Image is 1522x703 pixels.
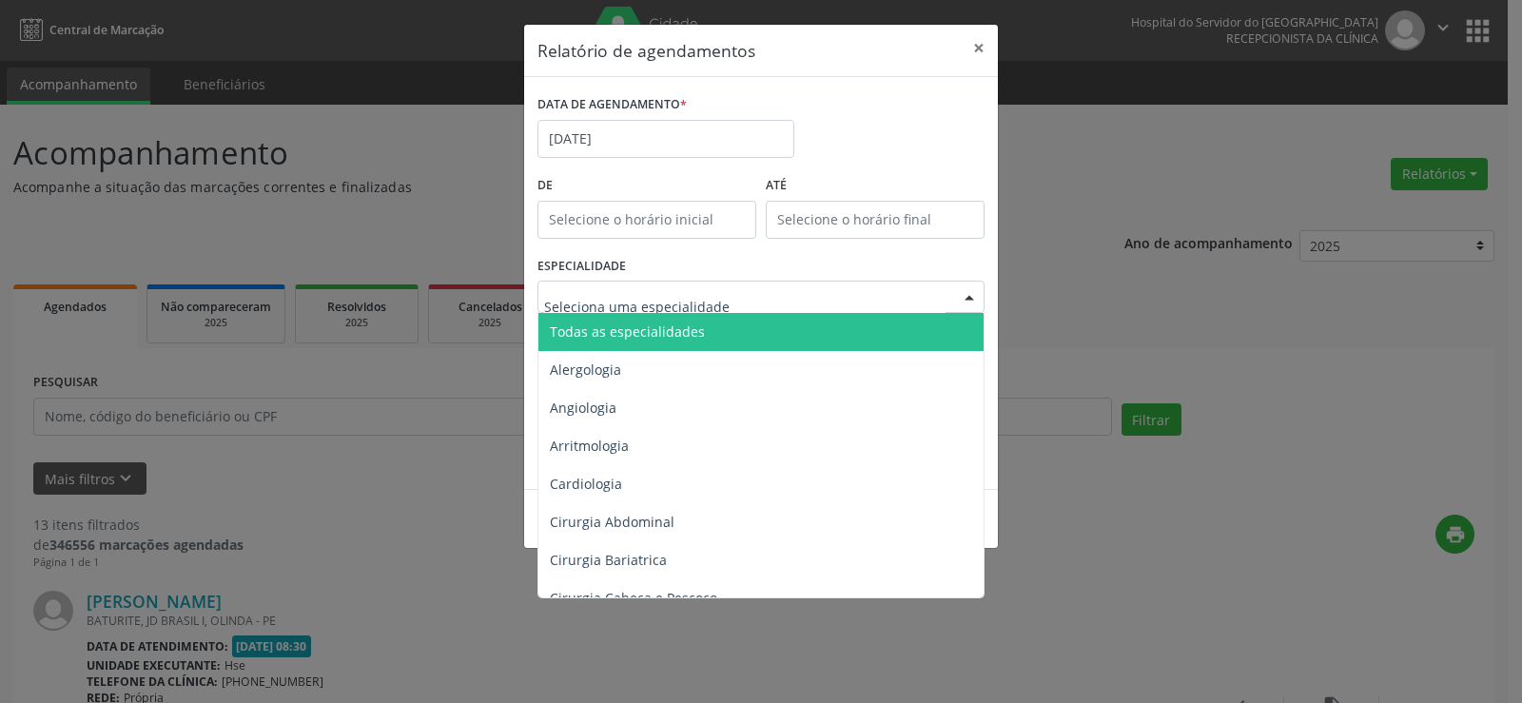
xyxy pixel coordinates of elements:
span: Angiologia [550,399,616,417]
span: Alergologia [550,361,621,379]
span: Cardiologia [550,475,622,493]
label: ATÉ [766,171,985,201]
span: Cirurgia Cabeça e Pescoço [550,589,717,607]
label: ESPECIALIDADE [537,252,626,282]
input: Selecione uma data ou intervalo [537,120,794,158]
span: Arritmologia [550,437,629,455]
input: Seleciona uma especialidade [544,287,946,325]
span: Cirurgia Abdominal [550,513,674,531]
button: Close [960,25,998,71]
label: DATA DE AGENDAMENTO [537,90,687,120]
h5: Relatório de agendamentos [537,38,755,63]
label: De [537,171,756,201]
input: Selecione o horário final [766,201,985,239]
span: Todas as especialidades [550,322,705,341]
input: Selecione o horário inicial [537,201,756,239]
span: Cirurgia Bariatrica [550,551,667,569]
